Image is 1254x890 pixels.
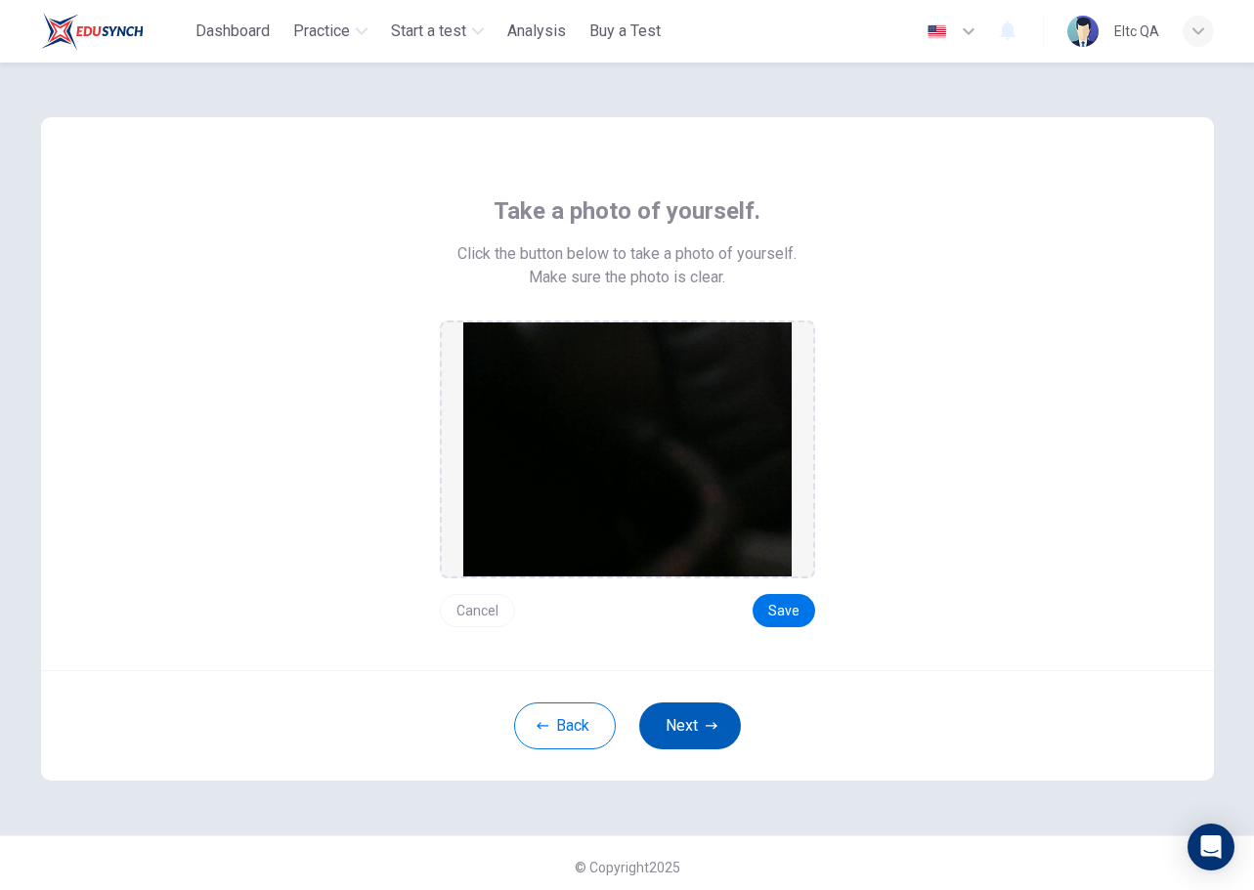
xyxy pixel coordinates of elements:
[41,12,144,51] img: ELTC logo
[575,860,680,875] span: © Copyright 2025
[925,24,949,39] img: en
[499,14,574,49] button: Analysis
[514,702,616,749] button: Back
[529,266,725,289] span: Make sure the photo is clear.
[1188,824,1234,870] div: Open Intercom Messenger
[391,20,466,43] span: Start a test
[285,14,375,49] button: Practice
[582,14,669,49] button: Buy a Test
[753,594,815,627] button: Save
[383,14,492,49] button: Start a test
[188,14,278,49] button: Dashboard
[589,20,661,43] span: Buy a Test
[440,594,515,627] button: Cancel
[195,20,270,43] span: Dashboard
[507,20,566,43] span: Analysis
[494,195,760,227] span: Take a photo of yourself.
[457,242,797,266] span: Click the button below to take a photo of yourself.
[463,322,792,576] img: preview screemshot
[1067,16,1099,47] img: Profile picture
[293,20,350,43] span: Practice
[1114,20,1159,43] div: Eltc QA
[639,702,741,749] button: Next
[41,12,189,51] a: ELTC logo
